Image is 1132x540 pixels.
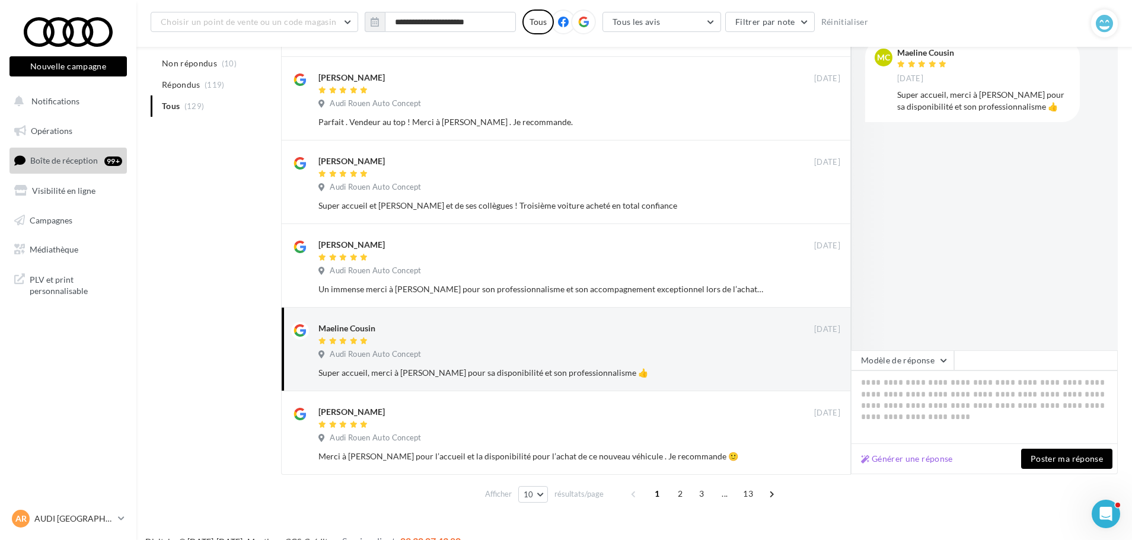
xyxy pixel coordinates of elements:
[554,488,604,500] span: résultats/page
[318,283,763,295] div: Un immense merci à [PERSON_NAME] pour son professionnalisme et son accompagnement exceptionnel lo...
[877,52,890,63] span: MC
[814,324,840,335] span: [DATE]
[330,266,421,276] span: Audi Rouen Auto Concept
[1021,449,1112,469] button: Poster ma réponse
[318,116,763,128] div: Parfait . Vendeur au top ! Merci à [PERSON_NAME] . Je recommande.
[30,155,98,165] span: Boîte de réception
[814,74,840,84] span: [DATE]
[715,484,734,503] span: ...
[330,182,421,193] span: Audi Rouen Auto Concept
[162,79,200,91] span: Répondus
[1092,500,1120,528] iframe: Intercom live chat
[15,513,27,525] span: AR
[161,17,336,27] span: Choisir un point de vente ou un code magasin
[151,12,358,32] button: Choisir un point de vente ou un code magasin
[897,74,923,84] span: [DATE]
[9,56,127,76] button: Nouvelle campagne
[222,59,237,68] span: (10)
[738,484,758,503] span: 13
[814,157,840,168] span: [DATE]
[897,89,1070,113] div: Super accueil, merci à [PERSON_NAME] pour sa disponibilité et son professionnalisme 👍
[817,15,873,29] button: Réinitialiser
[318,200,763,212] div: Super accueil et [PERSON_NAME] et de ses collègues ! Troisième voiture acheté en total confiance
[613,17,661,27] span: Tous les avis
[602,12,721,32] button: Tous les avis
[318,239,385,251] div: [PERSON_NAME]
[330,433,421,443] span: Audi Rouen Auto Concept
[30,271,122,297] span: PLV et print personnalisable
[30,244,78,254] span: Médiathèque
[162,57,217,69] span: Non répondus
[522,9,554,34] div: Tous
[7,267,129,302] a: PLV et print personnalisable
[648,484,667,503] span: 1
[30,215,72,225] span: Campagnes
[34,513,113,525] p: AUDI [GEOGRAPHIC_DATA]
[318,155,385,167] div: [PERSON_NAME]
[851,350,954,370] button: Modèle de réponse
[9,507,127,530] a: AR AUDI [GEOGRAPHIC_DATA]
[318,72,385,84] div: [PERSON_NAME]
[32,186,95,196] span: Visibilité en ligne
[330,349,421,360] span: Audi Rouen Auto Concept
[318,406,385,418] div: [PERSON_NAME]
[518,486,549,503] button: 10
[7,208,129,233] a: Campagnes
[318,367,763,379] div: Super accueil, merci à [PERSON_NAME] pour sa disponibilité et son professionnalisme 👍
[725,12,815,32] button: Filtrer par note
[897,49,954,57] div: Maeline Cousin
[856,452,958,466] button: Générer une réponse
[31,126,72,136] span: Opérations
[7,148,129,173] a: Boîte de réception99+
[524,490,534,499] span: 10
[692,484,711,503] span: 3
[205,80,225,90] span: (119)
[31,96,79,106] span: Notifications
[330,98,421,109] span: Audi Rouen Auto Concept
[7,119,129,143] a: Opérations
[318,322,375,334] div: Maeline Cousin
[485,488,512,500] span: Afficher
[671,484,690,503] span: 2
[814,408,840,418] span: [DATE]
[7,89,125,114] button: Notifications
[318,450,763,462] div: Merci à [PERSON_NAME] pour l’accueil et la disponibilité pour l’achat de ce nouveau véhicule . Je...
[104,156,122,166] div: 99+
[7,237,129,262] a: Médiathèque
[814,241,840,251] span: [DATE]
[7,178,129,203] a: Visibilité en ligne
